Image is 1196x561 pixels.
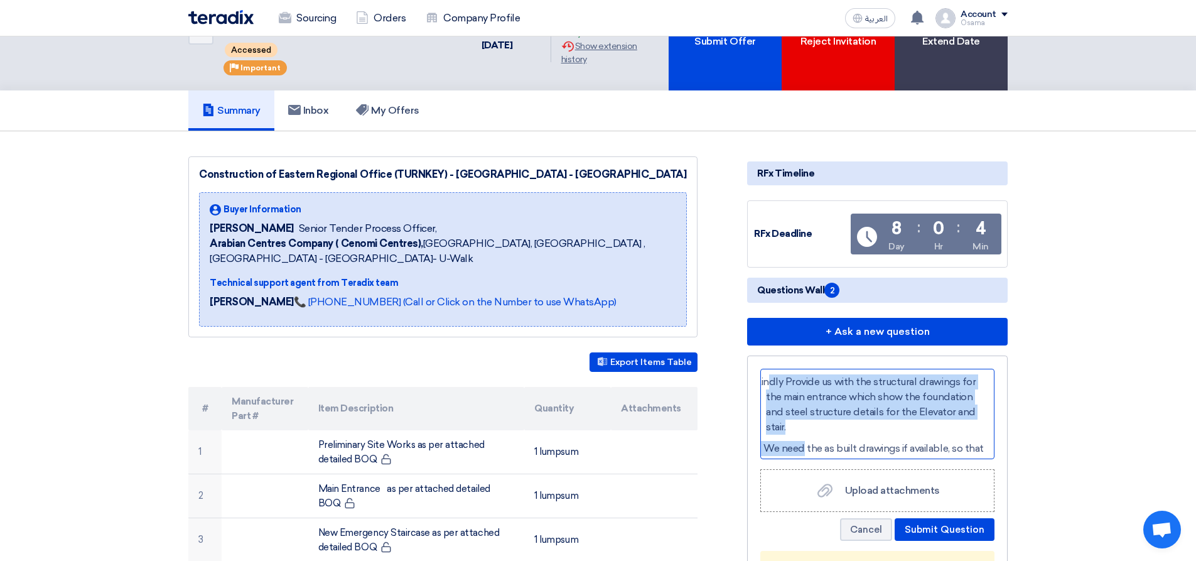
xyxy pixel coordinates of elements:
[972,240,989,253] div: Min
[757,283,839,298] span: Questions Wall
[934,240,943,253] div: Hr
[342,90,433,131] a: My Offers
[747,318,1008,346] button: + Ask a new question
[754,227,848,241] div: RFx Deadline
[845,484,940,496] span: Upload attachments
[210,276,676,290] div: Technical support agent from Teradix team
[482,38,541,53] div: [DATE]
[766,441,989,486] p: We need the as built drawings if available, so that we can estimate the demolitions items as requ...
[957,216,960,239] div: :
[199,167,687,182] div: Construction of Eastern Regional Office (TURNKEY) - [GEOGRAPHIC_DATA] - [GEOGRAPHIC_DATA]
[524,430,611,474] td: 1 lumpsum
[356,104,419,117] h5: My Offers
[766,374,989,435] p: Kindly Provide us with the structural drawings for the main entrance which show the foundation an...
[892,220,902,237] div: 8
[961,9,996,20] div: Account
[240,63,281,72] span: Important
[210,237,423,249] b: Arabian Centres Company ( Cenomi Centres),
[917,216,920,239] div: :
[840,518,892,541] button: Cancel
[416,4,530,32] a: Company Profile
[188,474,222,518] td: 2
[961,19,1008,26] div: Osama
[524,474,611,518] td: 1 lumpsum
[888,240,905,253] div: Day
[308,474,525,518] td: Main Entrance as per attached detailed BOQ
[274,90,343,131] a: Inbox
[561,40,659,66] div: Show extension history
[294,296,617,308] a: 📞 [PHONE_NUMBER] (Call or Click on the Number to use WhatsApp)
[210,221,294,236] span: [PERSON_NAME]
[895,518,994,541] button: Submit Question
[210,236,676,266] span: [GEOGRAPHIC_DATA], [GEOGRAPHIC_DATA] ,[GEOGRAPHIC_DATA] - [GEOGRAPHIC_DATA]- U-Walk
[222,387,308,430] th: Manufacturer Part #
[611,387,698,430] th: Attachments
[188,10,254,25] img: Teradix logo
[269,4,346,32] a: Sourcing
[210,296,294,308] strong: [PERSON_NAME]
[188,430,222,474] td: 1
[760,369,994,459] div: Ask a question here...
[346,4,416,32] a: Orders
[747,161,1008,185] div: RFx Timeline
[845,8,895,28] button: العربية
[308,430,525,474] td: Preliminary Site Works as per attached detailed BOQ
[524,387,611,430] th: Quantity
[865,14,888,23] span: العربية
[225,43,277,57] span: Accessed
[590,352,698,372] button: Export Items Table
[188,90,274,131] a: Summary
[824,283,839,298] span: 2
[308,387,525,430] th: Item Description
[288,104,329,117] h5: Inbox
[202,104,261,117] h5: Summary
[933,220,944,237] div: 0
[188,387,222,430] th: #
[1143,511,1181,548] a: Open chat
[935,8,956,28] img: profile_test.png
[976,220,986,237] div: 4
[299,221,437,236] span: Senior Tender Process Officer,
[224,203,301,216] span: Buyer Information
